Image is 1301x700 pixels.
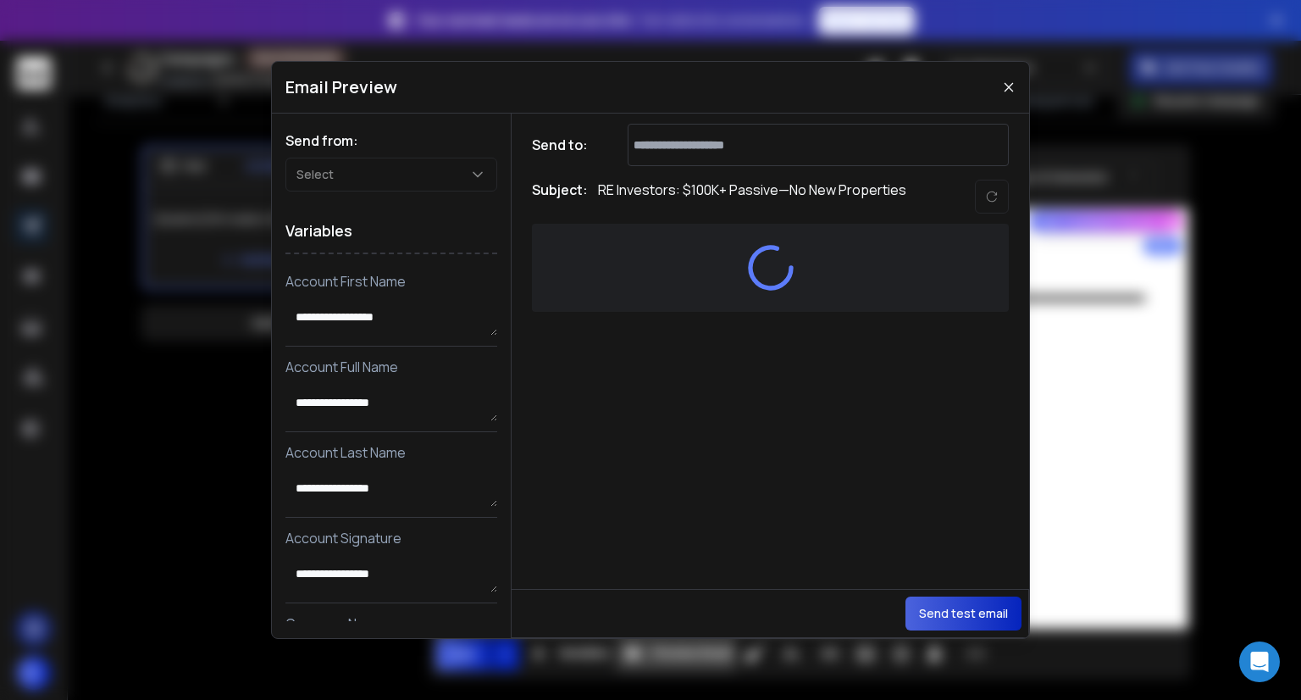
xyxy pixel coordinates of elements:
p: Account First Name [285,271,497,292]
h1: Send from: [285,131,497,151]
h1: Send to: [532,135,600,155]
button: Send test email [905,597,1021,631]
h1: Variables [285,208,497,254]
p: Account Last Name [285,442,497,463]
h1: Subject: [532,180,588,214]
div: Open Intercom Messenger [1239,642,1280,682]
p: Company Name [285,614,497,634]
h1: Email Preview [285,75,397,99]
p: Account Signature [285,528,497,548]
p: RE Investors: $100K+ Passive—No New Properties [598,180,906,214]
p: Account Full Name [285,357,497,377]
